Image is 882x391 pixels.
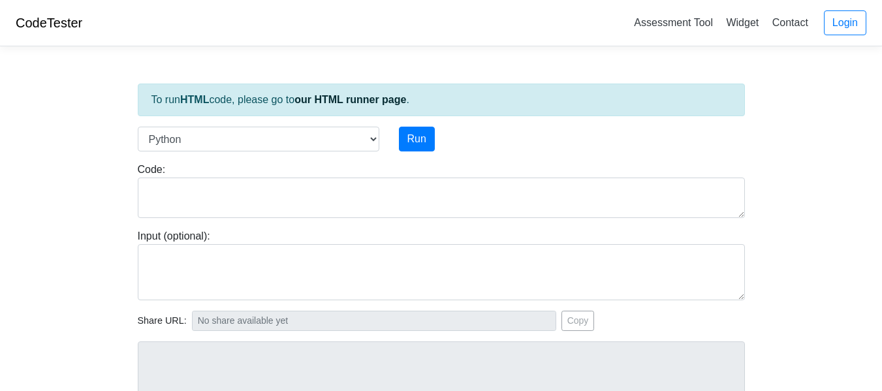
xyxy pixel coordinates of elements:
div: Code: [128,162,755,218]
strong: HTML [180,94,209,105]
a: CodeTester [16,16,82,30]
a: Assessment Tool [629,12,718,33]
a: Contact [767,12,813,33]
button: Copy [561,311,595,331]
a: Widget [721,12,764,33]
a: Login [824,10,866,35]
input: No share available yet [192,311,556,331]
div: Input (optional): [128,228,755,300]
span: Share URL: [138,314,187,328]
button: Run [399,127,435,151]
a: our HTML runner page [294,94,406,105]
div: To run code, please go to . [138,84,745,116]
